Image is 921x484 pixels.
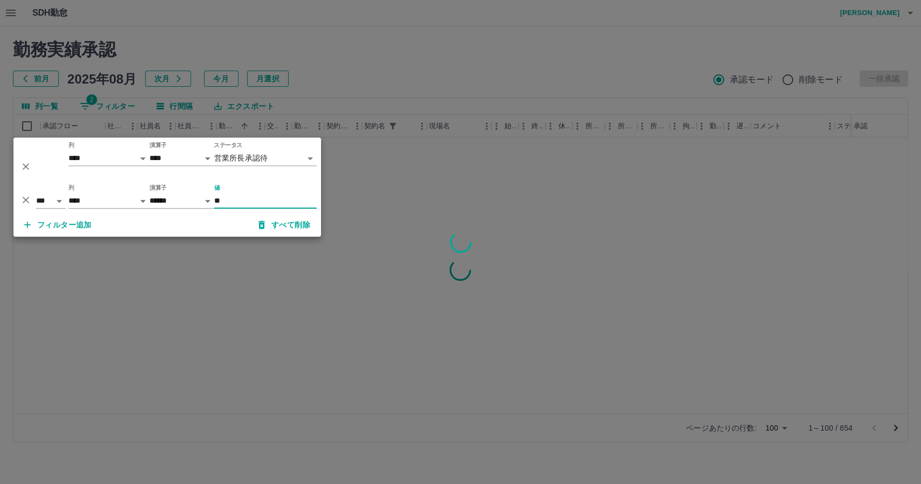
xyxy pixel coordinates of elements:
[149,184,167,192] label: 演算子
[69,184,74,192] label: 列
[214,141,242,149] label: ステータス
[69,141,74,149] label: 列
[214,150,317,166] div: 営業所長承認待
[18,192,34,208] button: 削除
[36,193,66,209] select: 論理演算子
[149,141,167,149] label: 演算子
[214,184,220,192] label: 値
[18,159,34,175] button: 削除
[16,215,100,234] button: フィルター追加
[250,215,319,234] button: すべて削除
